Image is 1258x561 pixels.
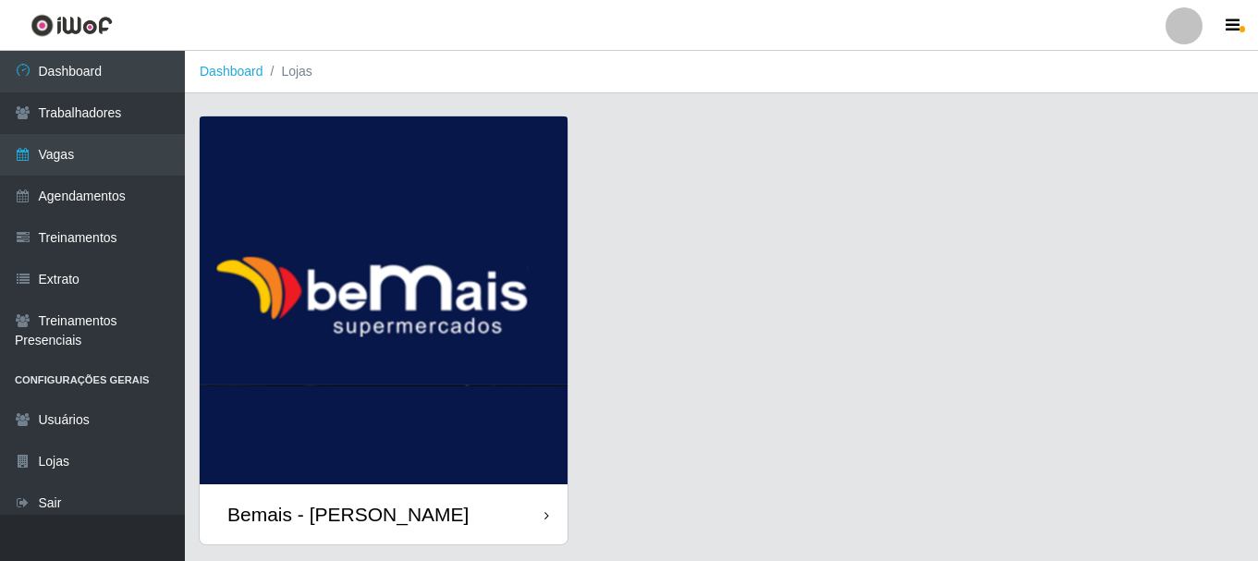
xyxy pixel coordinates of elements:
[200,116,568,484] img: cardImg
[185,51,1258,93] nav: breadcrumb
[200,116,568,544] a: Bemais - [PERSON_NAME]
[200,64,263,79] a: Dashboard
[31,14,113,37] img: CoreUI Logo
[227,503,469,526] div: Bemais - [PERSON_NAME]
[263,62,312,81] li: Lojas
